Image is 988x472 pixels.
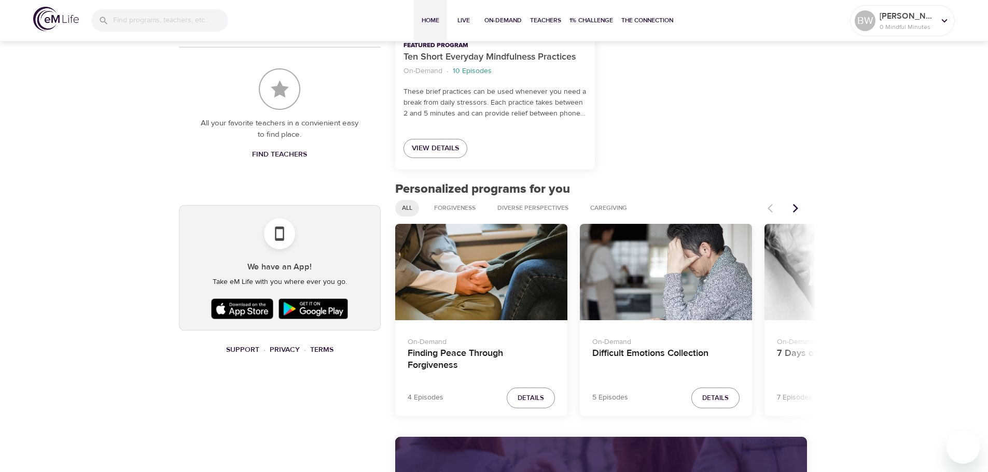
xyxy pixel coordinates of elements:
[418,15,443,26] span: Home
[395,224,567,321] button: Finding Peace Through Forgiveness
[310,345,333,354] a: Terms
[580,224,752,321] button: Difficult Emotions Collection
[518,392,544,404] span: Details
[248,145,311,164] a: Find Teachers
[263,343,266,357] li: ·
[259,68,300,110] img: Favorite Teachers
[403,139,467,158] a: View Details
[507,388,555,409] button: Details
[188,262,372,273] h5: We have an App!
[702,392,729,404] span: Details
[764,224,937,321] button: 7 Days of Embracing Diversity
[403,64,587,78] nav: breadcrumb
[113,9,228,32] input: Find programs, teachers, etc...
[403,66,442,77] p: On-Demand
[569,15,613,26] span: 1% Challenge
[252,148,307,161] span: Find Teachers
[880,22,935,32] p: 0 Mindful Minutes
[592,348,740,373] h4: Difficult Emotions Collection
[179,343,381,357] nav: breadcrumb
[188,277,372,288] p: Take eM Life with you where ever you go.
[200,118,360,141] p: All your favorite teachers in a convienient easy to find place.
[484,15,522,26] span: On-Demand
[777,348,924,373] h4: 7 Days of Embracing Diversity
[395,200,419,217] div: All
[855,10,875,31] div: BW
[226,345,259,354] a: Support
[403,87,587,119] p: These brief practices can be used whenever you need a break from daily stressors. Each practice t...
[691,388,740,409] button: Details
[408,333,555,348] p: On-Demand
[621,15,673,26] span: The Connection
[408,392,443,403] p: 4 Episodes
[947,431,980,464] iframe: Button to launch messaging window
[428,204,482,212] span: Forgiveness
[453,66,492,77] p: 10 Episodes
[395,182,808,197] h2: Personalized programs for you
[33,7,79,31] img: logo
[592,333,740,348] p: On-Demand
[408,348,555,373] h4: Finding Peace Through Forgiveness
[270,345,300,354] a: Privacy
[276,296,351,322] img: Google Play Store
[530,15,561,26] span: Teachers
[777,392,812,403] p: 7 Episodes
[784,197,807,220] button: Next items
[584,204,633,212] span: Caregiving
[451,15,476,26] span: Live
[412,142,459,155] span: View Details
[777,333,924,348] p: On-Demand
[304,343,306,357] li: ·
[403,41,587,50] p: Featured Program
[208,296,276,322] img: Apple App Store
[427,200,482,217] div: Forgiveness
[880,10,935,22] p: [PERSON_NAME]
[592,392,628,403] p: 5 Episodes
[583,200,634,217] div: Caregiving
[491,200,575,217] div: Diverse Perspectives
[396,204,419,212] span: All
[447,64,449,78] li: ·
[403,50,587,64] p: Ten Short Everyday Mindfulness Practices
[491,204,575,212] span: Diverse Perspectives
